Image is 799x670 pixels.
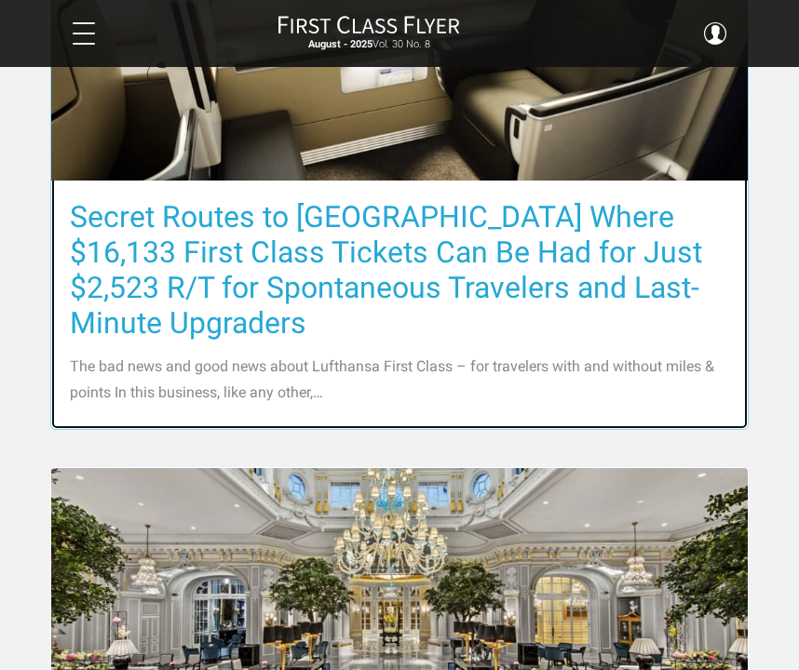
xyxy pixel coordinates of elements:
small: Vol. 30 No. 8 [278,38,460,51]
a: First Class FlyerAugust - 2025Vol. 30 No. 8 [278,15,460,52]
strong: August - 2025 [308,38,372,50]
h3: Secret Routes to [GEOGRAPHIC_DATA] Where $16,133 First Class Tickets Can Be Had for Just $2,523 R... [70,199,729,341]
p: The bad news and good news about Lufthansa First Class – for travelers with and without miles & p... [70,354,729,406]
img: First Class Flyer [278,15,460,34]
